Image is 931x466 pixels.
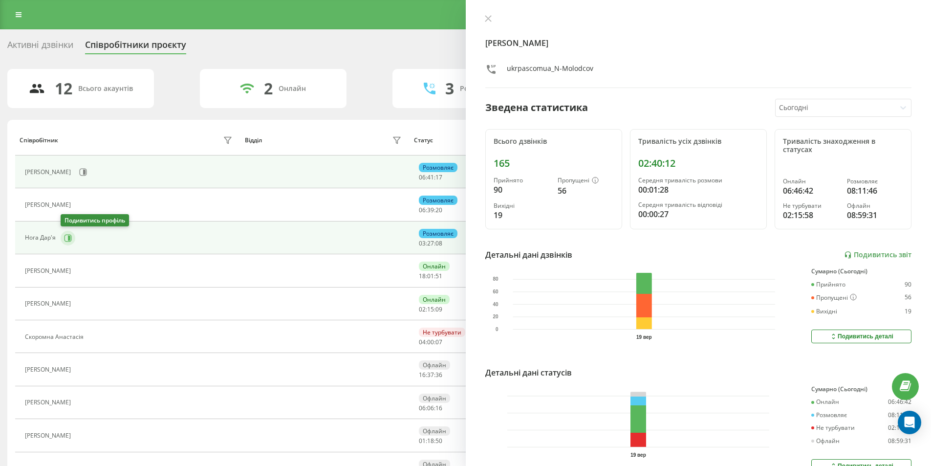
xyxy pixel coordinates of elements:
[494,184,550,196] div: 90
[435,437,442,445] span: 50
[783,178,839,185] div: Онлайн
[419,437,426,445] span: 01
[419,438,442,444] div: : :
[494,137,614,146] div: Всього дзвінків
[783,209,839,221] div: 02:15:58
[435,173,442,181] span: 17
[419,338,426,346] span: 04
[811,424,855,431] div: Не турбувати
[435,206,442,214] span: 20
[419,426,450,436] div: Офлайн
[427,338,434,346] span: 00
[445,79,454,98] div: 3
[25,169,73,176] div: [PERSON_NAME]
[427,272,434,280] span: 01
[493,277,498,282] text: 80
[811,294,857,302] div: Пропущені
[419,239,426,247] span: 03
[419,306,442,313] div: : :
[85,40,186,55] div: Співробітники проєкту
[25,366,73,373] div: [PERSON_NAME]
[630,452,646,458] text: 19 вер
[419,394,450,403] div: Офлайн
[419,339,442,346] div: : :
[419,207,442,214] div: : :
[419,273,442,280] div: : :
[829,333,893,340] div: Подивитись деталі
[419,405,442,412] div: : :
[419,372,442,378] div: : :
[427,206,434,214] span: 39
[493,302,498,307] text: 40
[279,85,306,93] div: Онлайн
[898,411,921,434] div: Open Intercom Messenger
[414,137,433,144] div: Статус
[847,178,903,185] div: Розмовляє
[494,177,550,184] div: Прийнято
[783,137,903,154] div: Тривалість знаходження в статусах
[494,209,550,221] div: 19
[888,399,911,405] div: 06:46:42
[427,437,434,445] span: 18
[888,424,911,431] div: 02:15:58
[558,177,614,185] div: Пропущені
[419,196,457,205] div: Розмовляє
[419,360,450,370] div: Офлайн
[811,281,845,288] div: Прийнято
[419,240,442,247] div: : :
[811,308,837,315] div: Вихідні
[435,305,442,313] span: 09
[811,399,839,405] div: Онлайн
[419,272,426,280] span: 18
[905,294,911,302] div: 56
[419,328,465,337] div: Не турбувати
[25,333,86,340] div: Скоромна Анастасія
[847,209,903,221] div: 08:59:31
[25,300,73,307] div: [PERSON_NAME]
[495,327,498,332] text: 0
[905,308,911,315] div: 19
[507,64,593,78] div: ukrpascomua_N-Molodcov
[888,412,911,419] div: 08:11:46
[427,371,434,379] span: 37
[811,268,911,275] div: Сумарно (Сьогодні)
[78,85,133,93] div: Всього акаунтів
[638,201,758,208] div: Середня тривалість відповіді
[783,202,839,209] div: Не турбувати
[427,305,434,313] span: 15
[419,371,426,379] span: 16
[485,100,588,115] div: Зведена статистика
[905,281,911,288] div: 90
[7,40,73,55] div: Активні дзвінки
[435,338,442,346] span: 07
[638,177,758,184] div: Середня тривалість розмови
[419,206,426,214] span: 06
[419,163,457,172] div: Розмовляє
[811,412,847,419] div: Розмовляє
[493,314,498,319] text: 20
[419,174,442,181] div: : :
[419,305,426,313] span: 02
[25,432,73,439] div: [PERSON_NAME]
[485,249,572,261] div: Детальні дані дзвінків
[494,157,614,169] div: 165
[245,137,262,144] div: Відділ
[847,185,903,197] div: 08:11:46
[847,202,903,209] div: Офлайн
[435,239,442,247] span: 08
[435,404,442,412] span: 16
[888,438,911,444] div: 08:59:31
[427,404,434,412] span: 06
[25,234,58,241] div: Нога Дар'я
[20,137,58,144] div: Співробітник
[55,79,72,98] div: 12
[460,85,507,93] div: Розмовляють
[419,404,426,412] span: 06
[811,330,911,343] button: Подивитись деталі
[493,289,498,294] text: 60
[494,202,550,209] div: Вихідні
[638,184,758,196] div: 00:01:28
[811,386,911,393] div: Сумарно (Сьогодні)
[61,214,129,226] div: Подивитись профіль
[25,201,73,208] div: [PERSON_NAME]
